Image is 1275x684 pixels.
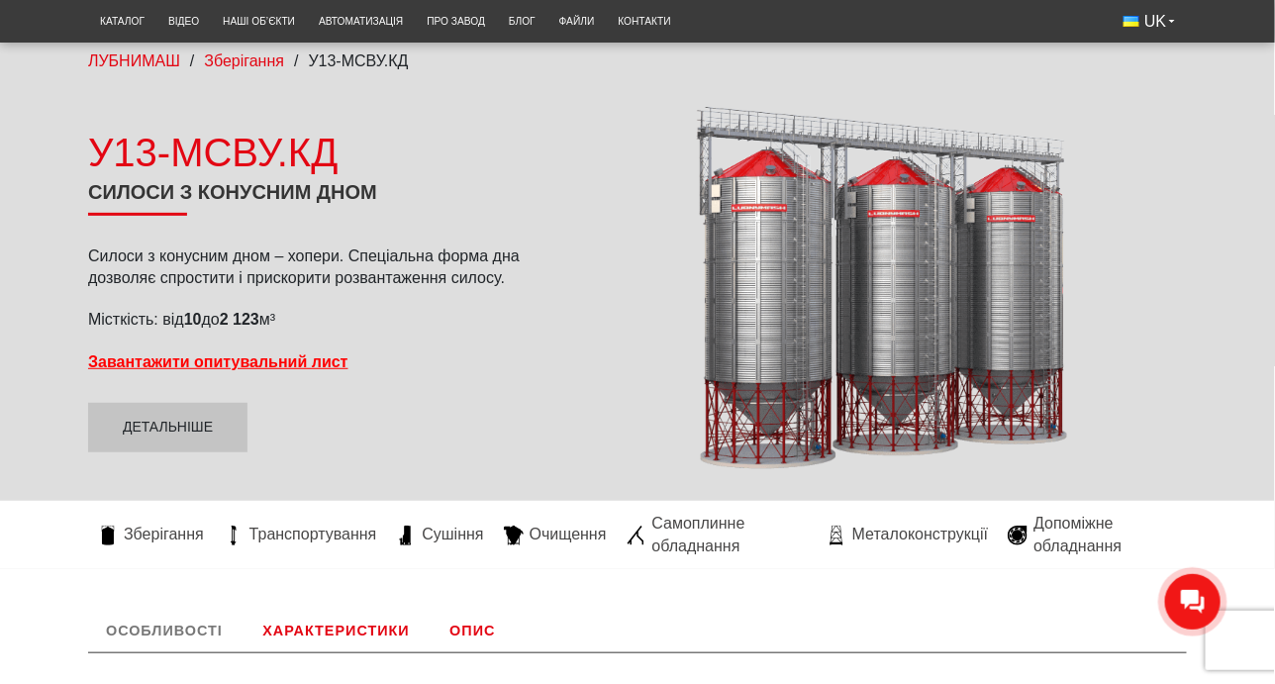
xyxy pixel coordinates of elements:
[530,524,607,545] span: Очищення
[415,5,497,38] a: Про завод
[88,524,214,545] a: Зберігання
[386,524,493,545] a: Сушіння
[88,125,529,180] div: У13-МСВУ.КД
[204,52,284,69] a: Зберігання
[294,52,298,69] span: /
[124,524,204,545] span: Зберігання
[156,5,211,38] a: Відео
[190,52,194,69] span: /
[617,513,817,557] a: Самоплинне обладнання
[245,609,427,652] a: Характеристики
[1124,16,1139,27] img: Українська
[88,403,247,452] a: Детальніше
[88,609,241,652] a: Особливості
[88,180,529,216] h1: Силоси з конусним дном
[220,311,259,328] strong: 2 123
[88,5,156,38] a: Каталог
[1112,5,1187,39] button: UK
[652,513,807,557] span: Самоплинне обладнання
[309,52,409,69] span: У13-МСВУ.КД
[497,5,547,38] a: Блог
[1033,513,1177,557] span: Допоміжне обладнання
[494,524,617,545] a: Очищення
[249,524,377,545] span: Транспортування
[184,311,202,328] strong: 10
[1144,11,1166,33] span: UK
[547,5,607,38] a: Файли
[998,513,1187,557] a: Допоміжне обладнання
[432,609,513,652] a: Опис
[606,5,682,38] a: Контакти
[211,5,307,38] a: Наші об’єкти
[88,353,348,370] a: Завантажити опитувальний лист
[88,245,529,290] p: Силоси з конусним дном – хопери. Спеціальна форма дна дозволяє спростити і прискорити розвантажен...
[88,52,180,69] a: ЛУБНИМАШ
[307,5,415,38] a: Автоматизація
[88,309,529,331] p: Місткість: від до м³
[214,524,387,545] a: Транспортування
[852,524,988,545] span: Металоконструкції
[817,524,998,545] a: Металоконструкції
[422,524,483,545] span: Сушіння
